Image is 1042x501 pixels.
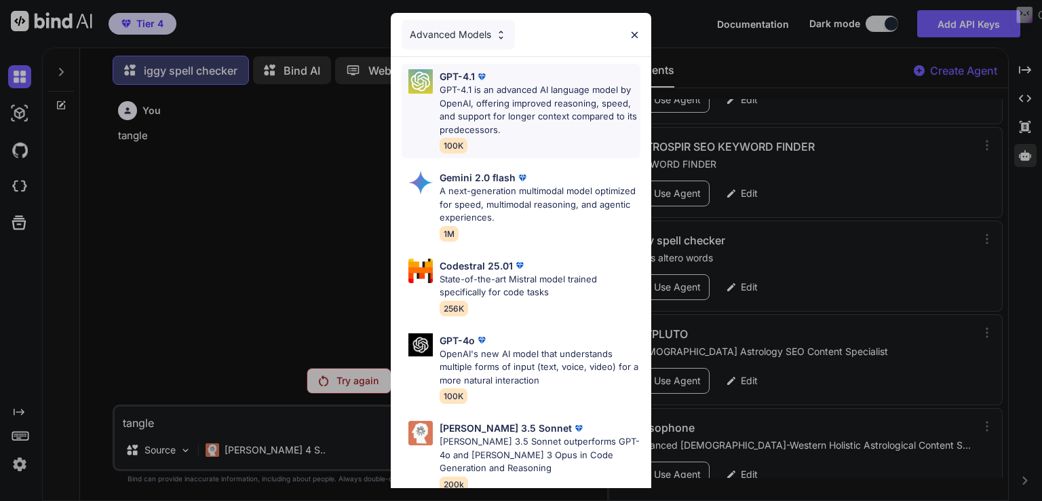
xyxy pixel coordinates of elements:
p: OpenAI's new AI model that understands multiple forms of input (text, voice, video) for a more na... [440,348,640,388]
img: Pick Models [408,333,433,357]
span: 1M [440,226,459,242]
img: premium [572,422,585,435]
img: Pick Models [495,29,507,41]
p: [PERSON_NAME] 3.5 Sonnet [440,421,572,435]
img: Pick Models [408,259,433,283]
img: Pick Models [408,170,433,195]
img: premium [516,171,529,185]
span: 100K [440,388,467,404]
img: close [629,29,640,41]
img: premium [513,259,526,272]
p: GPT-4.1 [440,69,475,83]
div: Advanced Models [402,20,515,50]
img: Pick Models [408,421,433,445]
p: [PERSON_NAME] 3.5 Sonnet outperforms GPT-4o and [PERSON_NAME] 3 Opus in Code Generation and Reaso... [440,435,640,475]
span: 256K [440,301,468,316]
p: GPT-4.1 is an advanced AI language model by OpenAI, offering improved reasoning, speed, and suppo... [440,83,640,136]
p: Gemini 2.0 flash [440,170,516,185]
img: premium [475,333,488,347]
img: premium [475,70,488,83]
span: 200k [440,477,468,492]
span: 100K [440,138,467,153]
p: A next-generation multimodal model optimized for speed, multimodal reasoning, and agentic experie... [440,185,640,225]
p: Codestral 25.01 [440,259,513,273]
p: GPT-4o [440,333,475,348]
img: Pick Models [408,69,433,94]
p: State-of-the-art Mistral model trained specifically for code tasks [440,273,640,299]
